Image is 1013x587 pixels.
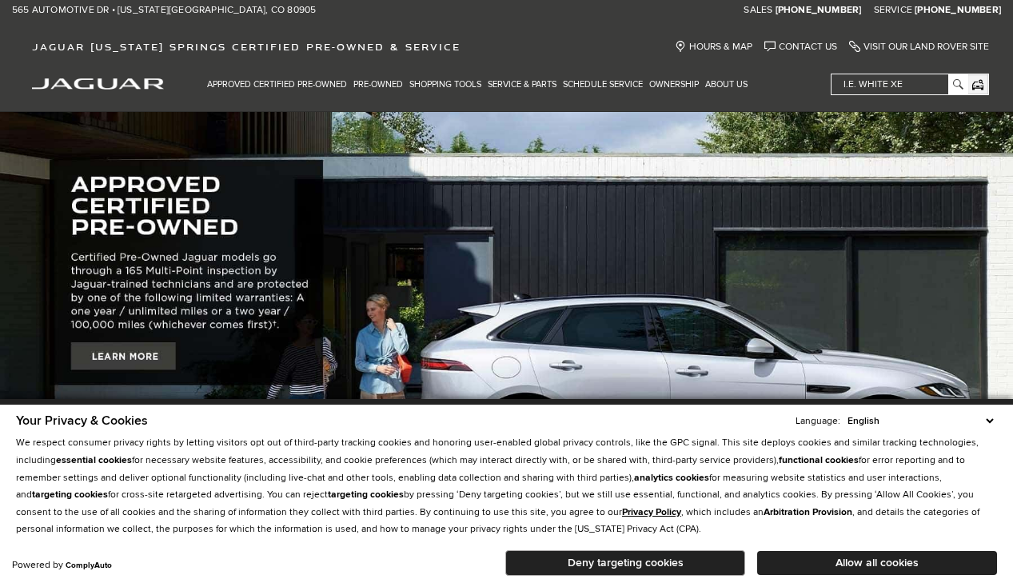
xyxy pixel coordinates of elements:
[622,506,681,518] a: Privacy Policy
[204,70,751,98] nav: Main Navigation
[24,41,469,53] a: Jaguar [US_STATE] Springs Certified Pre-Owned & Service
[764,41,837,53] a: Contact Us
[744,4,772,16] span: Sales
[485,70,560,98] a: Service & Parts
[874,4,912,16] span: Service
[776,4,862,17] a: [PHONE_NUMBER]
[56,454,132,466] strong: essential cookies
[849,41,989,53] a: Visit Our Land Rover Site
[66,561,112,570] a: ComplyAuto
[328,489,404,501] strong: targeting cookies
[702,70,751,98] a: About Us
[204,70,350,98] a: Approved Certified Pre-Owned
[32,489,108,501] strong: targeting cookies
[32,41,461,53] span: Jaguar [US_STATE] Springs Certified Pre-Owned & Service
[406,70,485,98] a: Shopping Tools
[16,434,997,538] p: We respect consumer privacy rights by letting visitors opt out of third-party tracking cookies an...
[12,4,316,17] a: 565 Automotive Dr • [US_STATE][GEOGRAPHIC_DATA], CO 80905
[32,78,164,90] img: Jaguar
[12,561,112,570] div: Powered by
[779,454,859,466] strong: functional cookies
[832,74,967,94] input: i.e. White XE
[796,417,840,426] div: Language:
[634,472,709,484] strong: analytics cookies
[350,70,406,98] a: Pre-Owned
[844,413,997,429] select: Language Select
[646,70,702,98] a: Ownership
[675,41,752,53] a: Hours & Map
[560,70,646,98] a: Schedule Service
[505,550,745,576] button: Deny targeting cookies
[32,76,164,90] a: jaguar
[915,4,1001,17] a: [PHONE_NUMBER]
[764,506,852,518] strong: Arbitration Provision
[16,413,148,429] span: Your Privacy & Cookies
[757,551,997,575] button: Allow all cookies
